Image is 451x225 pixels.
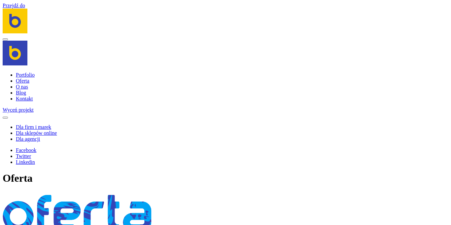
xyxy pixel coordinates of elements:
[16,159,35,165] a: Linkedin
[3,3,25,8] a: Przejdź do
[3,9,27,33] img: Brandoo Group
[3,117,8,119] button: Close
[16,90,26,95] a: Blog
[16,84,28,90] a: O nas
[16,130,57,136] a: Dla sklepów online
[16,72,35,78] a: Portfolio
[16,136,40,142] a: Dla agencji
[3,172,448,184] h1: Oferta
[3,38,8,40] button: Navigation
[16,78,29,84] a: Oferta
[3,41,27,65] img: Brandoo Group
[16,96,33,101] a: Kontakt
[16,147,36,153] a: Facebook
[16,124,51,130] a: Dla firm i marek
[16,153,31,159] a: Twitter
[3,107,34,113] a: Wyceń projekt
